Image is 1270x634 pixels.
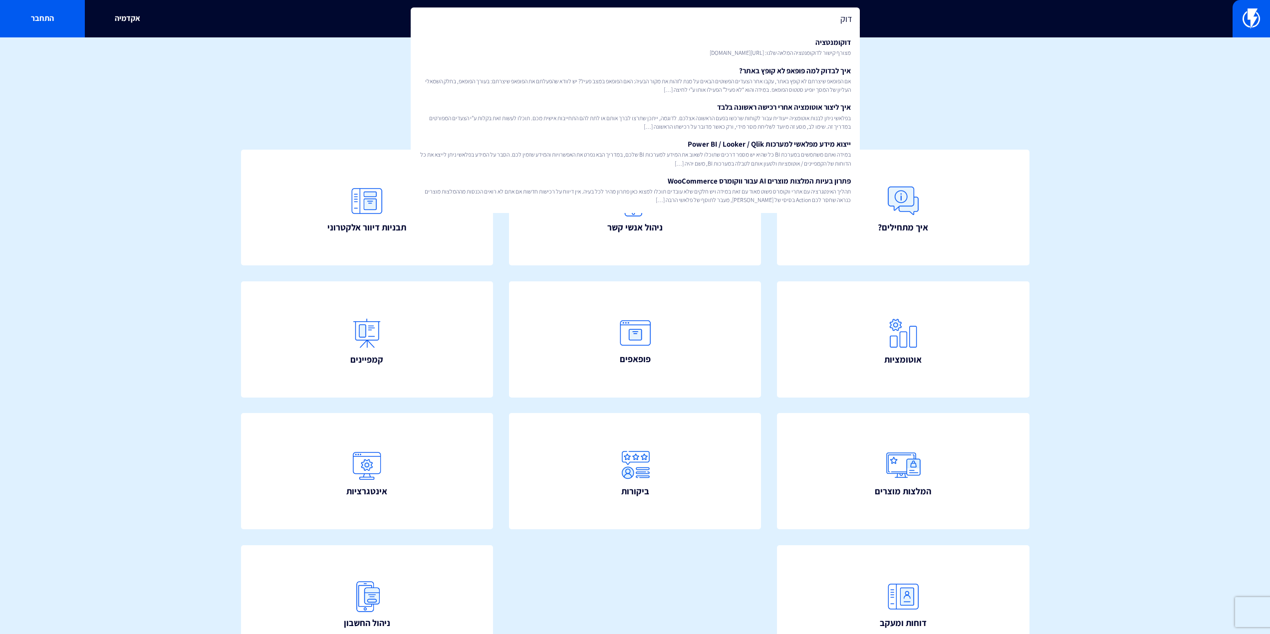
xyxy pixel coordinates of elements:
[777,150,1029,266] a: איך מתחילים?
[420,187,851,204] span: תהליך האינטגרציה עם אתרי ווקומרס פשוט מאוד עם זאת במידה ויש חלקים שלא עובדים תוכלו למצוא כאן פתרו...
[621,485,649,498] span: ביקורות
[350,353,383,366] span: קמפיינים
[607,221,663,234] span: ניהול אנשי קשר
[344,617,390,630] span: ניהול החשבון
[416,172,855,209] a: פתרון בעיות המלצות מוצרים AI עבור ווקומרס WooCommerceתהליך האינטגרציה עם אתרי ווקומרס פשוט מאוד ע...
[509,413,762,529] a: ביקורות
[15,52,1255,72] h1: איך אפשר לעזור?
[420,48,851,57] span: מצורף קישור לדוקומנטציה המלאה שלנו: [URL][DOMAIN_NAME]
[880,617,927,630] span: דוחות ומעקב
[416,135,855,172] a: ייצוא מידע מפלאשי למערכות Power BI / Looker / Qlikבמידה ואתם משתמשים במערכת BI כל שהיא יש מספר דר...
[416,98,855,135] a: איך ליצור אוטומציה אחרי רכישה ראשונה בלבדבפלאשי ניתן לבנות אוטומציה ייעודית עבור לקוחות שרכשו בפע...
[416,61,855,98] a: איך לבדוק למה פופאפ לא קופץ באתר?אם הפופאפ שיצרתם לא קופץ באתר, עקבו אחר הצעדים הפשוטים הבאים על ...
[777,281,1029,398] a: אוטומציות
[875,485,931,498] span: המלצות מוצרים
[241,150,494,266] a: תבניות דיוור אלקטרוני
[411,7,860,30] input: חיפוש מהיר...
[620,353,651,366] span: פופאפים
[241,281,494,398] a: קמפיינים
[420,150,851,167] span: במידה ואתם משתמשים במערכת BI כל שהיא יש מספר דרכים שתוכלו לשאוב את המידע למערכות BI שלכם, במדריך ...
[878,221,928,234] span: איך מתחילים?
[241,413,494,529] a: אינטגרציות
[420,114,851,131] span: בפלאשי ניתן לבנות אוטומציה ייעודית עבור לקוחות שרכשו בפעם הראשונה אצלכם. לדוגמה, ייתכן שתרצו לברך...
[420,77,851,94] span: אם הפופאפ שיצרתם לא קופץ באתר, עקבו אחר הצעדים הפשוטים הבאים על מנת לזהות את מקור הבעיה: האם הפופ...
[884,353,922,366] span: אוטומציות
[327,221,406,234] span: תבניות דיוור אלקטרוני
[416,33,855,61] a: דוקומנטציהמצורף קישור לדוקומנטציה המלאה שלנו: [URL][DOMAIN_NAME]
[777,413,1029,529] a: המלצות מוצרים
[509,281,762,398] a: פופאפים
[346,485,387,498] span: אינטגרציות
